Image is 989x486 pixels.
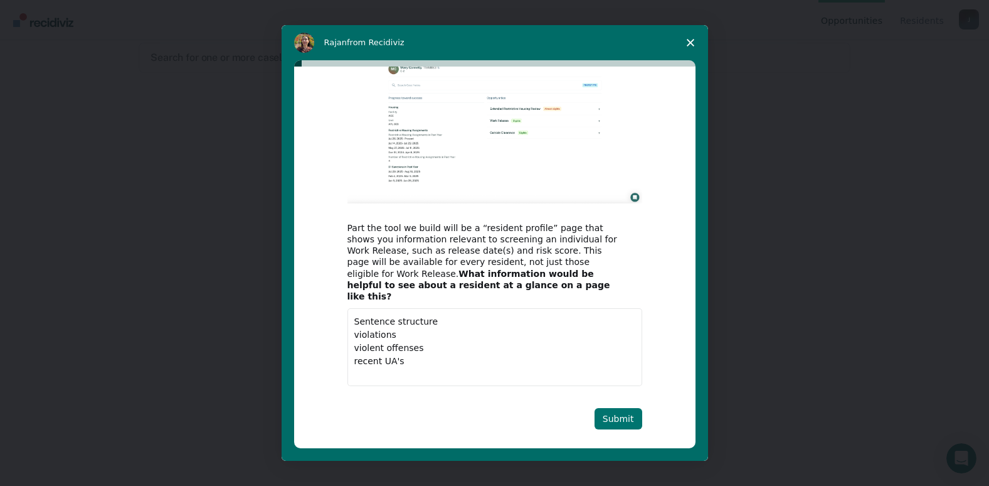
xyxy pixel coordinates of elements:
span: from Recidiviz [347,38,405,47]
b: What information would be helpful to see about a resident at a glance on a page like this? [347,269,610,301]
button: Submit [595,408,642,429]
span: Rajan [324,38,347,47]
div: Part the tool we build will be a “resident profile” page that shows you information relevant to s... [347,222,623,302]
textarea: Enter text... [347,308,642,386]
span: Close survey [673,25,708,60]
img: Profile image for Rajan [294,33,314,53]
